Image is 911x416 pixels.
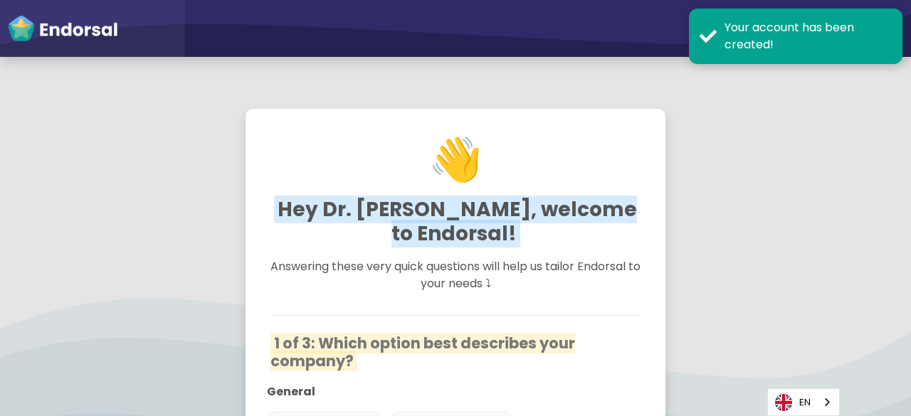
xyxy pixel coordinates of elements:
span: 1 of 3: Which option best describes your company? [270,333,575,371]
span: Answering these very quick questions will help us tailor Endorsal to your needs ⤵︎ [270,258,641,292]
span: Hey Dr. [PERSON_NAME], welcome to Endorsal! [274,196,637,247]
div: Language [767,388,840,416]
p: General [267,383,623,400]
img: endorsal-logo-white@2x.png [7,14,118,43]
h1: 👋 [270,87,641,232]
div: Your account has been created! [725,19,892,53]
aside: Language selected: English [767,388,840,416]
a: EN [768,389,839,415]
